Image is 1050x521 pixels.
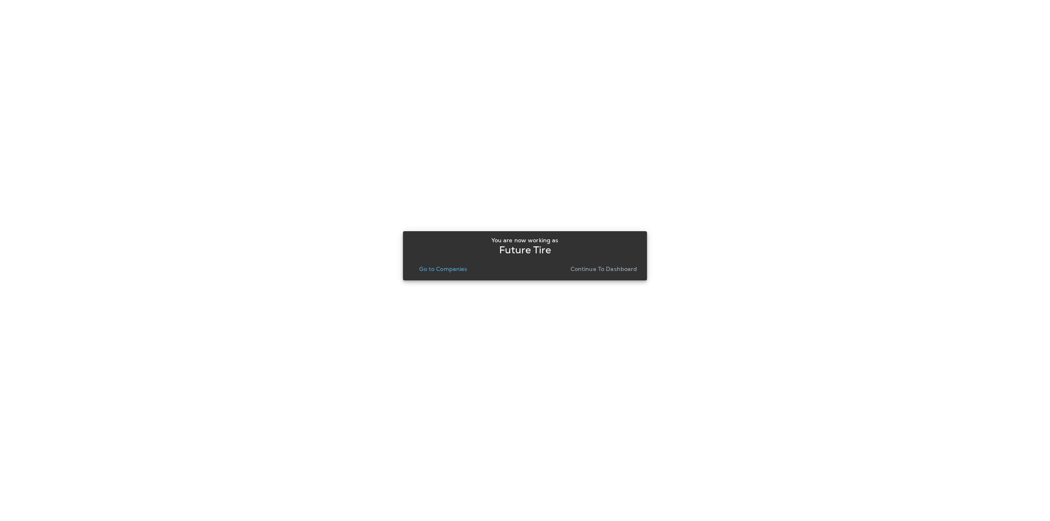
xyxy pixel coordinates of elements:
p: Continue to Dashboard [571,266,637,272]
button: Go to Companies [416,263,470,275]
button: Continue to Dashboard [567,263,641,275]
p: You are now working as [491,237,558,243]
p: Future Tire [499,247,551,253]
p: Go to Companies [419,266,467,272]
